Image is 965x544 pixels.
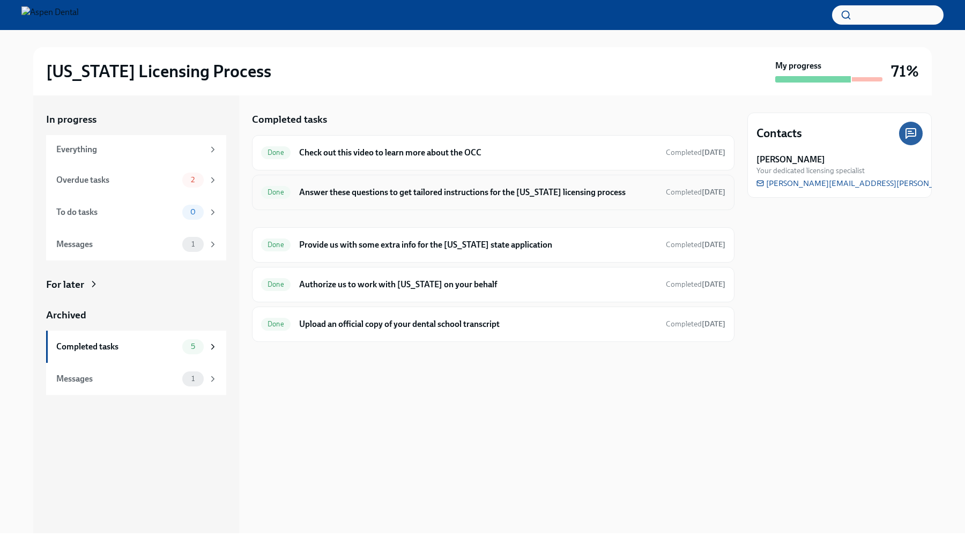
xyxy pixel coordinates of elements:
[21,6,79,24] img: Aspen Dental
[56,174,178,186] div: Overdue tasks
[184,176,201,184] span: 2
[261,184,725,201] a: DoneAnswer these questions to get tailored instructions for the [US_STATE] licensing processCompl...
[46,278,226,292] a: For later
[46,135,226,164] a: Everything
[702,240,725,249] strong: [DATE]
[46,61,271,82] h2: [US_STATE] Licensing Process
[261,236,725,254] a: DoneProvide us with some extra info for the [US_STATE] state applicationCompleted[DATE]
[261,276,725,293] a: DoneAuthorize us to work with [US_STATE] on your behalfCompleted[DATE]
[261,241,291,249] span: Done
[46,363,226,395] a: Messages1
[702,148,725,157] strong: [DATE]
[299,187,657,198] h6: Answer these questions to get tailored instructions for the [US_STATE] licensing process
[299,147,657,159] h6: Check out this video to learn more about the OCC
[261,148,291,157] span: Done
[702,280,725,289] strong: [DATE]
[185,375,201,383] span: 1
[56,239,178,250] div: Messages
[184,208,202,216] span: 0
[666,147,725,158] span: June 13th, 2025 15:36
[666,240,725,250] span: June 13th, 2025 15:53
[46,113,226,126] a: In progress
[261,144,725,161] a: DoneCheck out this video to learn more about the OCCCompleted[DATE]
[46,228,226,260] a: Messages1
[666,187,725,197] span: June 13th, 2025 15:31
[666,280,725,289] span: Completed
[666,279,725,289] span: August 14th, 2025 12:40
[891,62,919,81] h3: 71%
[252,113,327,126] h5: Completed tasks
[666,240,725,249] span: Completed
[46,164,226,196] a: Overdue tasks2
[666,319,725,329] span: Completed
[666,188,725,197] span: Completed
[56,206,178,218] div: To do tasks
[756,154,825,166] strong: [PERSON_NAME]
[756,125,802,141] h4: Contacts
[56,144,204,155] div: Everything
[299,239,657,251] h6: Provide us with some extra info for the [US_STATE] state application
[46,331,226,363] a: Completed tasks5
[46,308,226,322] a: Archived
[184,342,202,351] span: 5
[299,318,657,330] h6: Upload an official copy of your dental school transcript
[299,279,657,290] h6: Authorize us to work with [US_STATE] on your behalf
[185,240,201,248] span: 1
[46,278,84,292] div: For later
[56,341,178,353] div: Completed tasks
[46,196,226,228] a: To do tasks0
[666,148,725,157] span: Completed
[666,319,725,329] span: August 12th, 2025 10:40
[702,188,725,197] strong: [DATE]
[702,319,725,329] strong: [DATE]
[261,316,725,333] a: DoneUpload an official copy of your dental school transcriptCompleted[DATE]
[775,60,821,72] strong: My progress
[56,373,178,385] div: Messages
[261,280,291,288] span: Done
[261,188,291,196] span: Done
[756,166,865,176] span: Your dedicated licensing specialist
[261,320,291,328] span: Done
